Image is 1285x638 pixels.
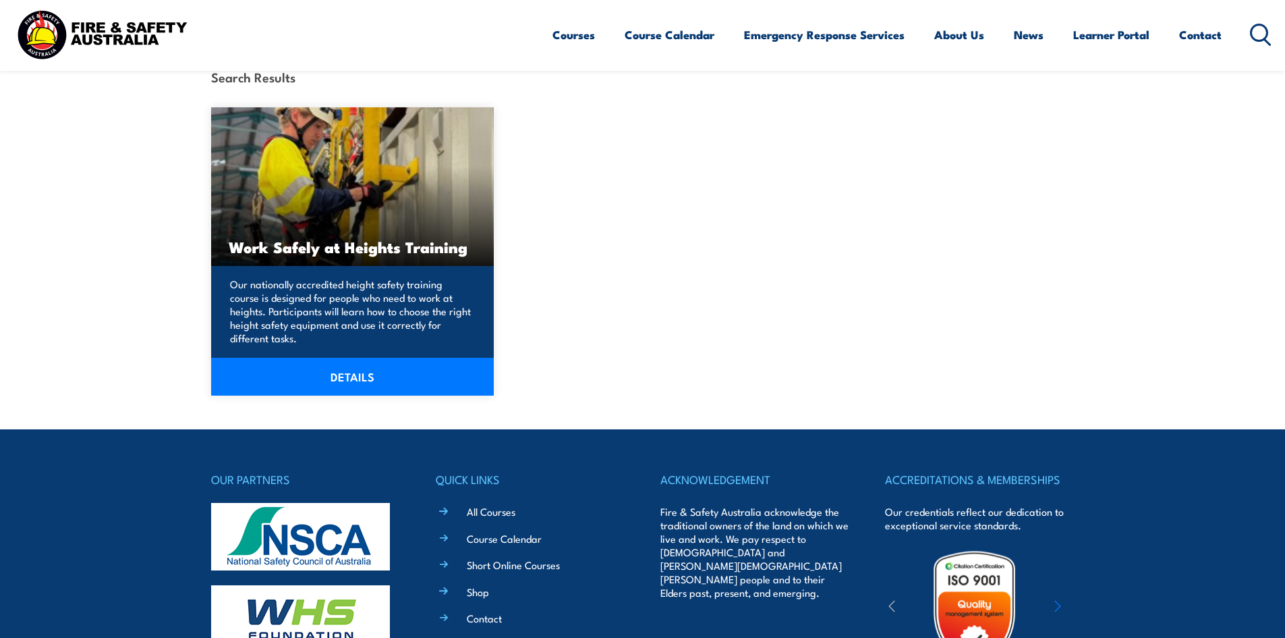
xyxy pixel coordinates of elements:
[1179,17,1222,53] a: Contact
[229,239,477,255] h3: Work Safely at Heights Training
[660,505,849,600] p: Fire & Safety Australia acknowledge the traditional owners of the land on which we live and work....
[211,358,494,396] a: DETAILS
[552,17,595,53] a: Courses
[1073,17,1149,53] a: Learner Portal
[211,107,494,266] a: Work Safely at Heights Training
[211,470,400,489] h4: OUR PARTNERS
[467,531,542,546] a: Course Calendar
[934,17,984,53] a: About Us
[1014,17,1044,53] a: News
[230,277,472,345] p: Our nationally accredited height safety training course is designed for people who need to work a...
[885,505,1074,532] p: Our credentials reflect our dedication to exceptional service standards.
[436,470,625,489] h4: QUICK LINKS
[744,17,905,53] a: Emergency Response Services
[660,470,849,489] h4: ACKNOWLEDGEMENT
[211,68,295,86] strong: Search Results
[211,503,390,570] img: nsca-logo-footer
[467,504,515,519] a: All Courses
[467,585,489,599] a: Shop
[885,470,1074,489] h4: ACCREDITATIONS & MEMBERSHIPS
[625,17,714,53] a: Course Calendar
[467,558,560,572] a: Short Online Courses
[211,107,494,266] img: Work Safely at Heights Training (1)
[467,611,502,625] a: Contact
[1034,585,1151,632] img: ewpa-logo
